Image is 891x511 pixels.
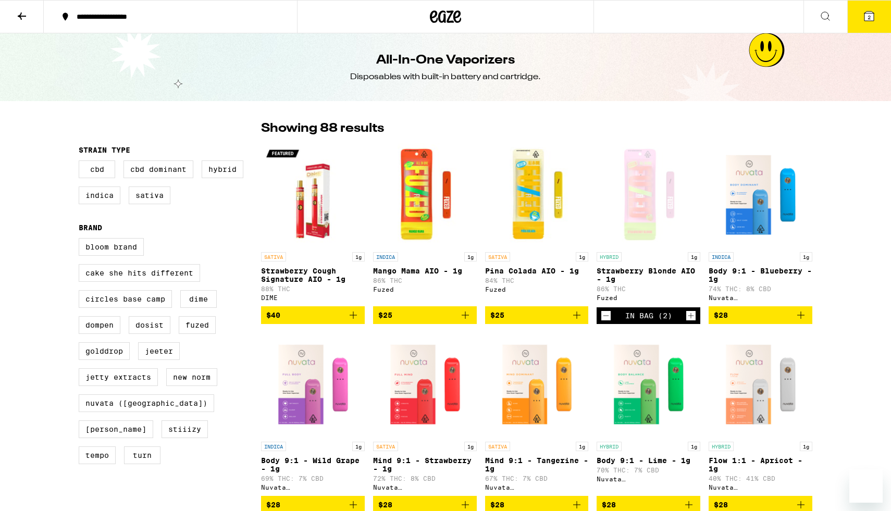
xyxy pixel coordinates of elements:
p: HYBRID [597,252,622,261]
p: 72% THC: 8% CBD [373,475,477,482]
div: Nuvata ([GEOGRAPHIC_DATA]) [373,484,477,491]
p: Body 9:1 - Lime - 1g [597,456,700,465]
p: 69% THC: 7% CBD [261,475,365,482]
label: Fuzed [179,316,216,334]
a: Open page for Mango Mama AIO - 1g from Fuzed [373,143,477,306]
button: Add to bag [261,306,365,324]
a: Open page for Mind 9:1 - Tangerine - 1g from Nuvata (CA) [485,332,589,496]
legend: Brand [79,223,102,232]
div: Fuzed [597,294,700,301]
p: Strawberry Cough Signature AIO - 1g [261,267,365,283]
label: [PERSON_NAME] [79,420,153,438]
button: Increment [686,310,696,321]
p: Strawberry Blonde AIO - 1g [597,267,700,283]
span: $28 [490,501,504,509]
span: $25 [378,311,392,319]
span: $28 [378,501,392,509]
p: INDICA [373,252,398,261]
label: Nuvata ([GEOGRAPHIC_DATA]) [79,394,214,412]
p: 88% THC [261,285,365,292]
label: Cake She Hits Different [79,264,200,282]
p: HYBRID [597,442,622,451]
label: Jeeter [138,342,180,360]
p: 1g [576,442,588,451]
label: Circles Base Camp [79,290,172,308]
p: SATIVA [485,252,510,261]
label: turn [124,446,160,464]
a: Open page for Body 9:1 - Lime - 1g from Nuvata (CA) [597,332,700,496]
label: CBD [79,160,115,178]
div: Nuvata ([GEOGRAPHIC_DATA]) [597,476,700,482]
div: Fuzed [485,286,589,293]
p: 1g [464,442,477,451]
span: $28 [602,501,616,509]
p: 67% THC: 7% CBD [485,475,589,482]
div: Nuvata ([GEOGRAPHIC_DATA]) [485,484,589,491]
img: Fuzed - Mango Mama AIO - 1g [373,143,477,247]
img: Nuvata (CA) - Body 9:1 - Lime - 1g [597,332,700,437]
button: Decrement [601,310,611,321]
label: STIIIZY [162,420,208,438]
p: 1g [800,252,812,261]
p: INDICA [261,442,286,451]
p: 1g [576,252,588,261]
p: 1g [352,442,365,451]
h1: All-In-One Vaporizers [376,52,515,69]
p: Mind 9:1 - Strawberry - 1g [373,456,477,473]
label: Bloom Brand [79,238,144,256]
p: SATIVA [373,442,398,451]
p: 1g [464,252,477,261]
img: Nuvata (CA) - Body 9:1 - Wild Grape - 1g [261,332,365,437]
button: Add to bag [709,306,812,324]
a: Open page for Strawberry Cough Signature AIO - 1g from DIME [261,143,365,306]
p: 86% THC [373,277,477,284]
div: In Bag (2) [625,311,672,320]
p: 1g [688,442,700,451]
legend: Strain Type [79,146,130,154]
div: Nuvata ([GEOGRAPHIC_DATA]) [709,294,812,301]
div: Fuzed [373,286,477,293]
p: Mind 9:1 - Tangerine - 1g [485,456,589,473]
p: INDICA [709,252,734,261]
div: Nuvata ([GEOGRAPHIC_DATA]) [709,484,812,491]
a: Open page for Pina Colada AIO - 1g from Fuzed [485,143,589,306]
label: Hybrid [202,160,243,178]
div: Disposables with built-in battery and cartridge. [350,71,541,83]
button: Add to bag [373,306,477,324]
span: $28 [266,501,280,509]
p: Body 9:1 - Wild Grape - 1g [261,456,365,473]
span: $28 [714,311,728,319]
label: New Norm [166,368,217,386]
button: Add to bag [485,306,589,324]
img: Nuvata (CA) - Mind 9:1 - Tangerine - 1g [485,332,589,437]
p: 74% THC: 8% CBD [709,285,812,292]
p: 70% THC: 7% CBD [597,467,700,473]
p: 1g [800,442,812,451]
p: 84% THC [485,277,589,284]
img: Fuzed - Pina Colada AIO - 1g [485,143,589,247]
label: Dosist [129,316,170,334]
span: $40 [266,311,280,319]
a: Open page for Mind 9:1 - Strawberry - 1g from Nuvata (CA) [373,332,477,496]
a: Open page for Body 9:1 - Blueberry - 1g from Nuvata (CA) [709,143,812,306]
p: Body 9:1 - Blueberry - 1g [709,267,812,283]
p: Showing 88 results [261,120,384,138]
p: SATIVA [485,442,510,451]
iframe: Button to launch messaging window [849,469,883,503]
img: DIME - Strawberry Cough Signature AIO - 1g [261,143,365,247]
img: Nuvata (CA) - Mind 9:1 - Strawberry - 1g [373,332,477,437]
a: Open page for Strawberry Blonde AIO - 1g from Fuzed [597,143,700,307]
label: Dompen [79,316,120,334]
p: Flow 1:1 - Apricot - 1g [709,456,812,473]
a: Open page for Body 9:1 - Wild Grape - 1g from Nuvata (CA) [261,332,365,496]
label: GoldDrop [79,342,130,360]
label: Sativa [129,186,170,204]
img: Nuvata (CA) - Flow 1:1 - Apricot - 1g [709,332,812,437]
p: HYBRID [709,442,734,451]
p: 86% THC [597,285,700,292]
label: Indica [79,186,120,204]
span: $28 [714,501,728,509]
span: $25 [490,311,504,319]
button: 2 [847,1,891,33]
a: Open page for Flow 1:1 - Apricot - 1g from Nuvata (CA) [709,332,812,496]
